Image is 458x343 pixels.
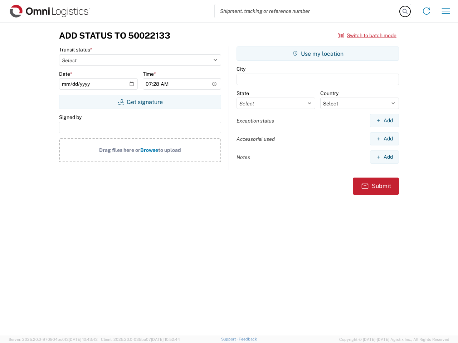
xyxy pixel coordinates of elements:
[151,337,180,342] span: [DATE] 10:52:44
[237,66,245,72] label: City
[143,71,156,77] label: Time
[237,154,250,160] label: Notes
[99,147,140,153] span: Drag files here or
[338,30,396,41] button: Switch to batch mode
[370,150,399,164] button: Add
[237,90,249,96] label: State
[101,337,180,342] span: Client: 2025.20.0-035ba07
[353,178,399,195] button: Submit
[215,4,400,18] input: Shipment, tracking or reference number
[339,336,449,343] span: Copyright © [DATE]-[DATE] Agistix Inc., All Rights Reserved
[237,136,275,142] label: Accessorial used
[69,337,98,342] span: [DATE] 10:43:43
[59,71,72,77] label: Date
[320,90,338,96] label: Country
[221,337,239,341] a: Support
[370,132,399,145] button: Add
[370,114,399,127] button: Add
[237,118,274,124] label: Exception status
[237,46,399,61] button: Use my location
[59,114,82,120] label: Signed by
[239,337,257,341] a: Feedback
[59,30,170,41] h3: Add Status to 50022133
[59,95,221,109] button: Get signature
[140,147,158,153] span: Browse
[59,46,92,53] label: Transit status
[9,337,98,342] span: Server: 2025.20.0-970904bc0f3
[158,147,181,153] span: to upload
